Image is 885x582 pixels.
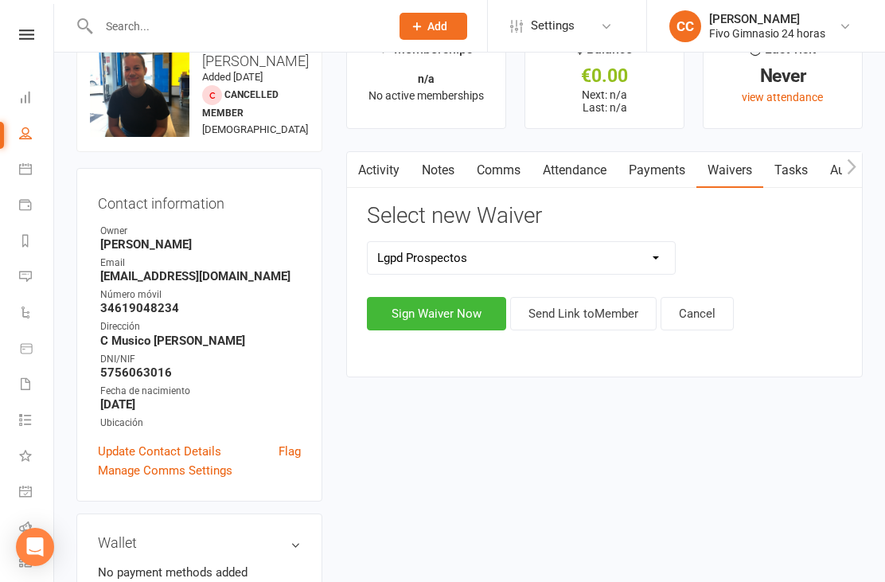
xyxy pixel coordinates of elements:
a: Calendar [19,153,55,189]
strong: [DATE] [100,397,301,412]
h3: Contact information [98,189,301,212]
div: Ubicación [100,416,301,431]
a: Attendance [532,152,618,189]
button: Send Link toMember [510,297,657,330]
a: General attendance kiosk mode [19,475,55,511]
div: €0.00 [540,68,669,84]
h3: Select new Waiver [367,204,842,229]
a: Manage Comms Settings [98,461,232,480]
a: Product Sales [19,332,55,368]
a: Dashboard [19,81,55,117]
p: Next: n/a Last: n/a [540,88,669,114]
a: Activity [347,152,411,189]
div: $ Balance [576,39,633,68]
span: Settings [531,8,575,44]
strong: [PERSON_NAME] [100,237,301,252]
input: Search... [94,15,379,37]
button: Add [400,13,467,40]
div: Owner [100,224,301,239]
strong: [EMAIL_ADDRESS][DOMAIN_NAME] [100,269,301,283]
span: Cancelled member [202,89,279,119]
h3: [PERSON_NAME] [PERSON_NAME] [90,37,309,69]
i: ✓ [380,42,390,57]
span: Add [427,20,447,33]
div: Never [718,68,848,84]
span: No active memberships [368,89,484,102]
strong: 34619048234 [100,301,301,315]
a: Comms [466,152,532,189]
strong: C Musico [PERSON_NAME] [100,334,301,348]
div: Last visit [750,39,816,68]
a: Update Contact Details [98,442,221,461]
div: Memberships [380,39,473,68]
a: view attendance [742,91,823,104]
div: DNI/NIF [100,352,301,367]
div: Fivo Gimnasio 24 horas [709,26,825,41]
div: CC [669,10,701,42]
a: Waivers [696,152,763,189]
li: No payment methods added [98,563,301,582]
button: Cancel [661,297,734,330]
span: [DEMOGRAPHIC_DATA] [202,123,308,135]
strong: 5756063016 [100,365,301,380]
time: Added [DATE] [202,71,263,83]
button: Sign Waiver Now [367,297,506,330]
div: Email [100,256,301,271]
a: Roll call kiosk mode [19,511,55,547]
div: Fecha de nacimiento [100,384,301,399]
a: Payments [618,152,696,189]
div: Dirección [100,319,301,334]
a: Tasks [763,152,819,189]
strong: n/a [418,72,435,85]
a: Flag [279,442,301,461]
img: image1760085284.png [90,37,189,137]
a: Reports [19,225,55,260]
a: What's New [19,439,55,475]
a: Payments [19,189,55,225]
div: Open Intercom Messenger [16,528,54,566]
div: Número móvil [100,287,301,303]
a: People [19,117,55,153]
div: [PERSON_NAME] [709,12,825,26]
a: Notes [411,152,466,189]
h3: Wallet [98,535,301,551]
